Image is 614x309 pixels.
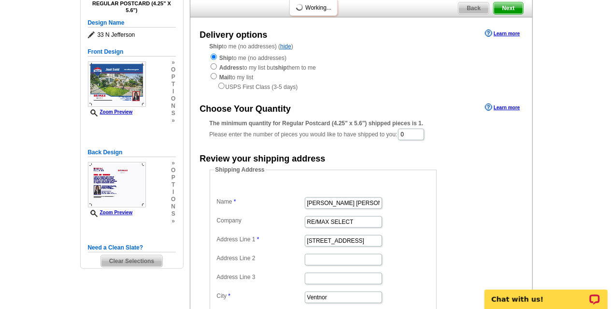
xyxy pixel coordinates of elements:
label: Address Line 1 [217,235,304,244]
label: Address Line 2 [217,254,304,263]
span: o [171,95,175,103]
span: p [171,174,175,181]
span: i [171,189,175,196]
a: hide [280,43,291,50]
div: USPS First Class (3-5 days) [210,82,513,91]
span: o [171,66,175,74]
strong: Address [219,64,243,71]
h5: Design Name [88,18,176,28]
span: » [171,160,175,167]
div: The minimum quantity for Regular Postcard (4.25" x 5.6") shipped pieces is 1. [210,119,513,128]
a: Learn more [485,29,520,37]
span: t [171,81,175,88]
legend: Shipping Address [214,165,266,174]
label: Address Line 3 [217,273,304,281]
span: n [171,103,175,110]
span: o [171,196,175,203]
label: City [217,292,304,300]
img: small-thumb.jpg [88,61,146,107]
label: Company [217,216,304,225]
iframe: LiveChat chat widget [478,279,614,309]
img: small-thumb.jpg [88,162,146,207]
div: to me (no addresses) ( ) [190,42,532,91]
span: o [171,167,175,174]
a: Zoom Preview [88,109,133,115]
strong: ship [275,64,287,71]
a: Learn more [485,103,520,111]
span: » [171,218,175,225]
span: t [171,181,175,189]
span: s [171,110,175,117]
span: s [171,210,175,218]
h4: Regular Postcard (4.25" x 5.6") [88,0,176,13]
strong: Mail [219,74,230,81]
span: p [171,74,175,81]
a: Zoom Preview [88,210,133,215]
span: Clear Selections [101,255,162,267]
div: Review your shipping address [200,152,326,165]
span: i [171,88,175,95]
div: Choose Your Quantity [200,103,291,116]
h5: Front Design [88,47,176,57]
h5: Back Design [88,148,176,157]
h5: Need a Clean Slate? [88,243,176,252]
span: n [171,203,175,210]
div: to me (no addresses) to my list but them to me to my list [210,53,513,91]
div: Please enter the number of pieces you would like to have shipped to you: [210,119,513,141]
span: 33 N Jefferson [88,30,176,40]
strong: Ship [219,55,232,61]
span: » [171,117,175,124]
label: Name [217,197,304,206]
img: loading... [296,3,303,11]
span: » [171,59,175,66]
a: Back [458,2,489,15]
div: Delivery options [200,29,268,42]
span: Next [494,2,523,14]
strong: Ship [210,43,222,50]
